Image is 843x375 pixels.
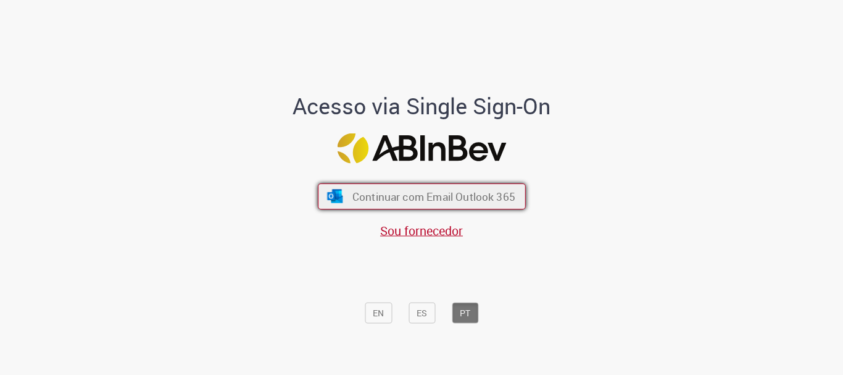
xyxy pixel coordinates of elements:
button: EN [365,303,392,324]
button: ícone Azure/Microsoft 360 Continuar com Email Outlook 365 [318,183,526,209]
h1: Acesso via Single Sign-On [251,94,593,119]
span: Continuar com Email Outlook 365 [352,190,515,204]
button: PT [452,303,478,324]
img: ícone Azure/Microsoft 360 [326,190,344,203]
a: Sou fornecedor [380,222,463,239]
img: Logo ABInBev [337,133,506,164]
button: ES [409,303,435,324]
